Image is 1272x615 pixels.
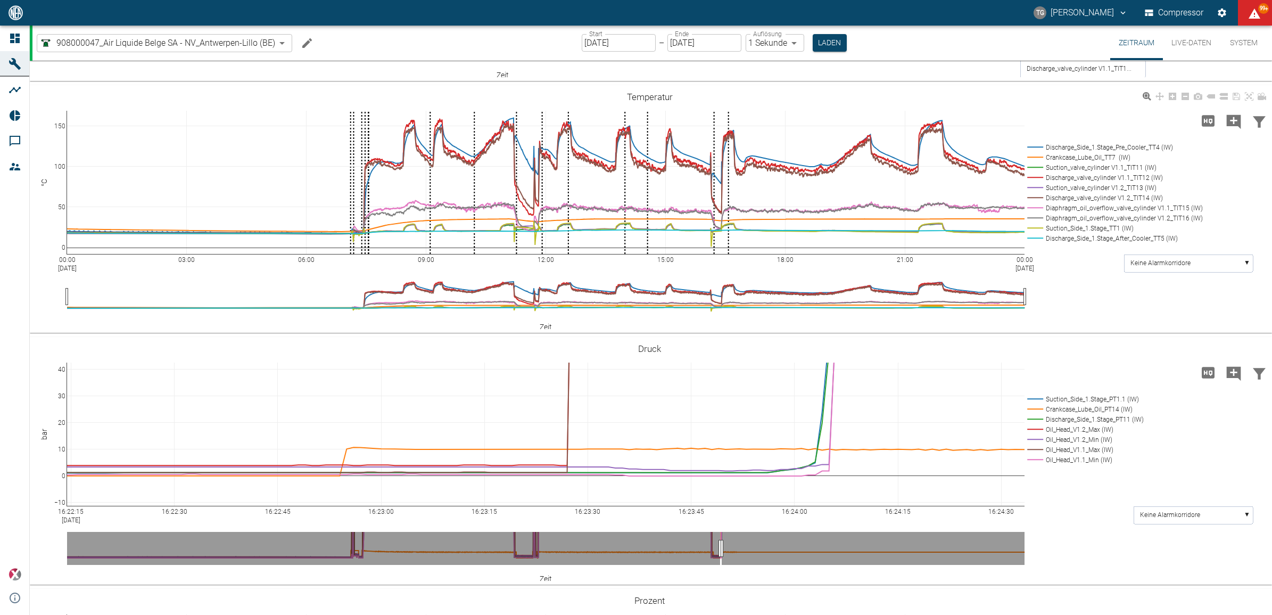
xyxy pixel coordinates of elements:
[813,34,847,52] button: Laden
[1212,3,1232,22] button: Einstellungen
[675,29,689,38] label: Ende
[56,37,275,49] span: 908000047_Air Liquide Belge SA - NV_Antwerpen-Lillo (BE)
[659,37,664,49] p: –
[667,34,741,52] input: DD.MM.YYYY
[1258,3,1269,14] span: 99+
[1143,3,1206,22] button: Compressor
[1246,107,1272,135] button: Daten filtern
[1221,107,1246,135] button: Kommentar hinzufügen
[589,29,602,38] label: Start
[1130,259,1191,267] text: Keine Alarmkorridore
[1163,26,1220,60] button: Live-Daten
[582,34,656,52] input: DD.MM.YYYY
[1195,115,1221,125] span: Hohe Auflösung
[746,34,804,52] div: 1 Sekunde
[753,29,782,38] label: Auflösung
[7,5,24,20] img: logo
[1110,26,1163,60] button: Zeitraum
[1195,367,1221,377] span: Hohe Auflösung
[296,32,318,54] button: Machine bearbeiten
[1032,3,1129,22] button: thomas.gregoir@neuman-esser.com
[1221,359,1246,387] button: Kommentar hinzufügen
[1140,511,1200,519] text: Keine Alarmkorridore
[1220,26,1268,60] button: System
[9,568,21,581] img: Xplore Logo
[39,37,275,50] a: 908000047_Air Liquide Belge SA - NV_Antwerpen-Lillo (BE)
[1027,65,1131,72] text: Discharge_valve_cylinder V1.1_TIT1...
[1034,6,1046,19] div: TG
[1246,359,1272,387] button: Daten filtern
